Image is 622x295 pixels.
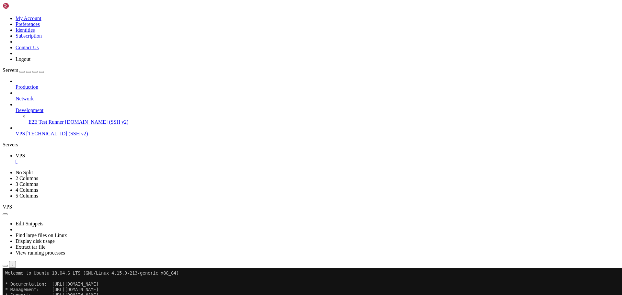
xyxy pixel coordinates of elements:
a: Extract tar file [16,244,45,250]
x-row: * Documentation: [URL][DOMAIN_NAME] [3,14,538,19]
a: 3 Columns [16,181,38,187]
x-row: root@racknerd-48e84a3:~# docker stop boring_wescoff [3,52,538,58]
a: VPS [16,153,619,165]
a: Network [16,96,619,102]
li: E2E Test Runner [DOMAIN_NAME] (SSH v2) [29,113,619,125]
span: VPS [3,204,12,210]
a: Display disk usage [16,238,55,244]
a:  [16,159,619,165]
a: Logout [16,56,30,62]
a: Preferences [16,21,40,27]
a: My Account [16,16,41,21]
div:  [12,262,13,267]
button:  [9,261,16,268]
li: VPS [TECHNICAL_ID] (SSH v2) [16,125,619,137]
li: Production [16,78,619,90]
a: E2E Test Runner [DOMAIN_NAME] (SSH v2) [29,119,619,125]
span: Production [16,84,38,90]
span: [TECHNICAL_ID] (SSH v2) [26,131,88,136]
a: View running processes [16,250,65,255]
li: Network [16,90,619,102]
span: E2E Test Runner [29,119,64,125]
span: Development [16,108,43,113]
a: Find large files on Linux [16,233,67,238]
a: Subscription [16,33,42,39]
a: VPS [TECHNICAL_ID] (SSH v2) [16,131,619,137]
a: Identities [16,27,35,33]
a: Contact Us [16,45,39,50]
x-row: Last login: [DATE] from [TECHNICAL_ID] [3,30,538,36]
x-row: * Support: [URL][DOMAIN_NAME] [3,25,538,30]
span: VPS [16,131,25,136]
a: 2 Columns [16,176,38,181]
a: No Split [16,170,33,175]
a: Servers [3,67,44,73]
span: [DOMAIN_NAME] (SSH v2) [65,119,129,125]
x-row: boring_wescoff [3,58,538,63]
div: (25, 11) [71,63,74,69]
span: 450212bad0e0 neofin:1.0.0 "docker-entrypoint.s…" [DATE] Up 6 days [TECHNICAL_ID]->3000/tcp, :[TEC... [3,47,376,52]
x-row: root@racknerd-48e84a3:~# docker ps [3,36,538,41]
a: Edit Snippets [16,221,43,226]
x-row: Welcome to Ubuntu 18.04.6 LTS (GNU/Linux 4.15.0-213-generic x86_64) [3,3,538,8]
a: 5 Columns [16,193,38,199]
x-row: * Management: [URL][DOMAIN_NAME] [3,19,538,25]
span: Network [16,96,34,101]
x-row: root@racknerd-48e84a3:~# [3,63,538,69]
div: Servers [3,142,619,148]
x-row: CONTAINER ID IMAGE COMMAND CREATED STATUS PORTS NAMES [3,41,538,47]
a: Development [16,108,619,113]
a: Production [16,84,619,90]
li: Development [16,102,619,125]
img: Shellngn [3,3,40,9]
span: Servers [3,67,18,73]
a: 4 Columns [16,187,38,193]
span: VPS [16,153,25,158]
